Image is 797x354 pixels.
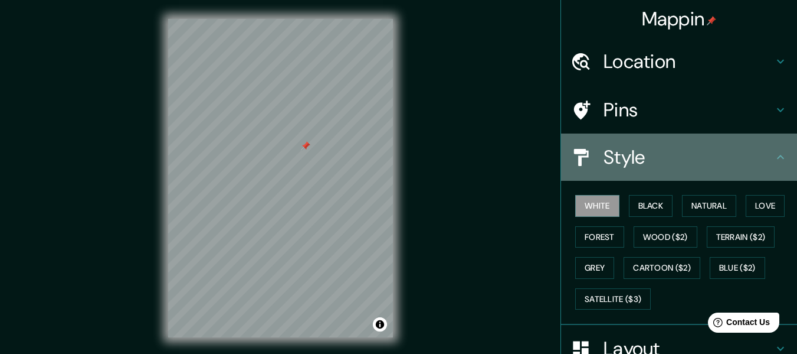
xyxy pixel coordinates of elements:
button: Terrain ($2) [707,226,775,248]
button: Black [629,195,673,217]
button: White [575,195,619,217]
button: Wood ($2) [634,226,697,248]
button: Satellite ($3) [575,288,651,310]
iframe: Help widget launcher [692,308,784,341]
h4: Pins [604,98,773,122]
button: Blue ($2) [710,257,765,279]
div: Location [561,38,797,85]
button: Toggle attribution [373,317,387,332]
div: Style [561,134,797,181]
h4: Location [604,50,773,73]
button: Cartoon ($2) [624,257,700,279]
h4: Style [604,145,773,169]
img: pin-icon.png [707,16,716,25]
button: Grey [575,257,614,279]
canvas: Map [168,19,393,337]
button: Forest [575,226,624,248]
button: Love [746,195,785,217]
h4: Mappin [642,7,717,31]
div: Pins [561,86,797,134]
button: Natural [682,195,736,217]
